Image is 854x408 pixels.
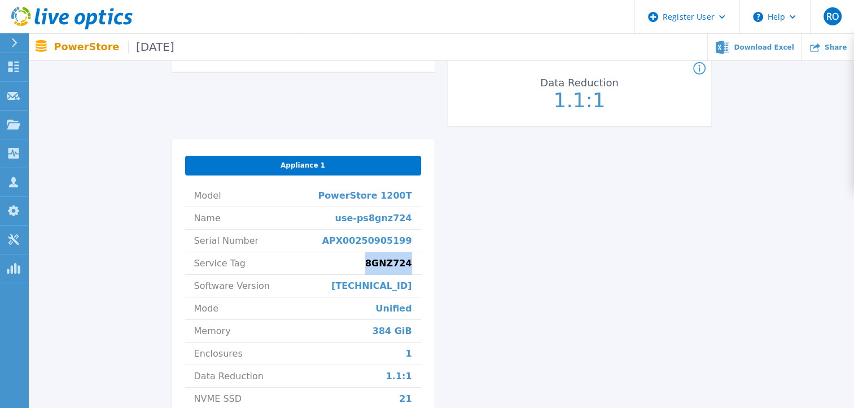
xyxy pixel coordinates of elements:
span: RO [826,12,838,21]
span: Enclosures [194,343,243,365]
span: 8GNZ724 [365,252,412,274]
span: Software Version [194,275,270,297]
span: [DATE] [128,41,174,54]
span: 1 [405,343,411,365]
span: Unified [375,297,411,319]
span: Appliance 1 [281,161,325,170]
p: 1.1:1 [516,90,643,111]
span: Service Tag [194,252,246,274]
span: PowerStore 1200T [318,185,411,207]
span: use-ps8gnz724 [335,207,411,229]
span: [TECHNICAL_ID] [331,275,412,297]
p: Data Reduction [519,78,640,88]
span: APX00250905199 [322,230,412,252]
p: PowerStore [54,41,174,54]
span: Name [194,207,221,229]
span: Share [825,44,847,51]
span: 384 GiB [373,320,412,342]
span: Data Reduction [194,365,264,387]
span: Memory [194,320,231,342]
span: 1.1:1 [386,365,412,387]
span: Serial Number [194,230,259,252]
span: Mode [194,297,219,319]
span: Model [194,185,221,207]
span: Download Excel [734,44,794,51]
